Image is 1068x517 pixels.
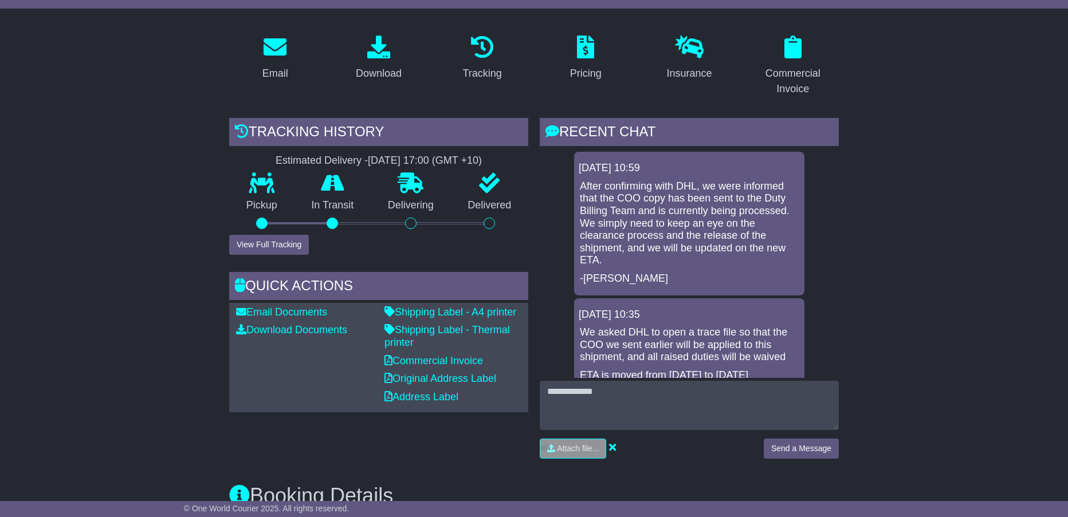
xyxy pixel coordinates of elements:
[451,199,529,212] p: Delivered
[229,235,309,255] button: View Full Tracking
[747,31,839,101] a: Commercial Invoice
[384,391,458,402] a: Address Label
[368,155,482,167] div: [DATE] 17:00 (GMT +10)
[563,31,609,85] a: Pricing
[229,155,528,167] div: Estimated Delivery -
[229,118,528,149] div: Tracking history
[384,373,496,384] a: Original Address Label
[580,180,799,267] p: After confirming with DHL, we were informed that the COO copy has been sent to the Duty Billing T...
[456,31,509,85] a: Tracking
[384,324,510,348] a: Shipping Label - Thermal printer
[236,324,347,336] a: Download Documents
[229,272,528,303] div: Quick Actions
[579,162,800,175] div: [DATE] 10:59
[236,306,327,318] a: Email Documents
[262,66,288,81] div: Email
[184,504,350,513] span: © One World Courier 2025. All rights reserved.
[540,118,839,149] div: RECENT CHAT
[580,369,799,382] p: ETA is moved from [DATE] to [DATE]
[384,355,483,366] a: Commercial Invoice
[229,199,295,212] p: Pickup
[580,326,799,364] p: We asked DHL to open a trace file so that the COO we sent earlier will be applied to this shipmen...
[255,31,296,85] a: Email
[371,199,451,212] p: Delivering
[666,66,712,81] div: Insurance
[570,66,602,81] div: Pricing
[229,484,839,507] h3: Booking Details
[384,306,516,318] a: Shipping Label - A4 printer
[579,309,800,321] div: [DATE] 10:35
[580,273,799,285] p: -[PERSON_NAME]
[659,31,719,85] a: Insurance
[356,66,402,81] div: Download
[764,439,839,459] button: Send a Message
[295,199,371,212] p: In Transit
[463,66,502,81] div: Tracking
[348,31,409,85] a: Download
[754,66,831,97] div: Commercial Invoice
